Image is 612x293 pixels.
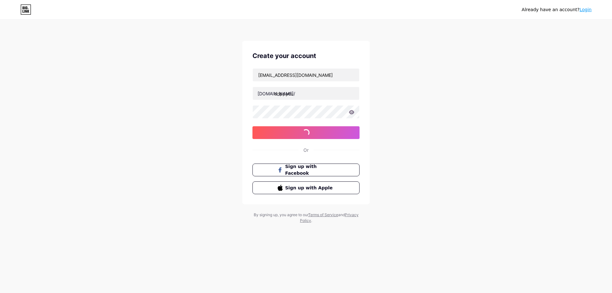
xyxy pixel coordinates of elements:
[253,69,359,81] input: Email
[252,51,360,61] div: Create your account
[285,185,335,191] span: Sign up with Apple
[252,181,360,194] button: Sign up with Apple
[303,147,309,153] div: Or
[579,7,592,12] a: Login
[253,87,359,100] input: username
[285,163,335,177] span: Sign up with Facebook
[252,212,360,223] div: By signing up, you agree to our and .
[258,90,295,97] div: [DOMAIN_NAME]/
[308,212,338,217] a: Terms of Service
[252,164,360,176] button: Sign up with Facebook
[522,6,592,13] div: Already have an account?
